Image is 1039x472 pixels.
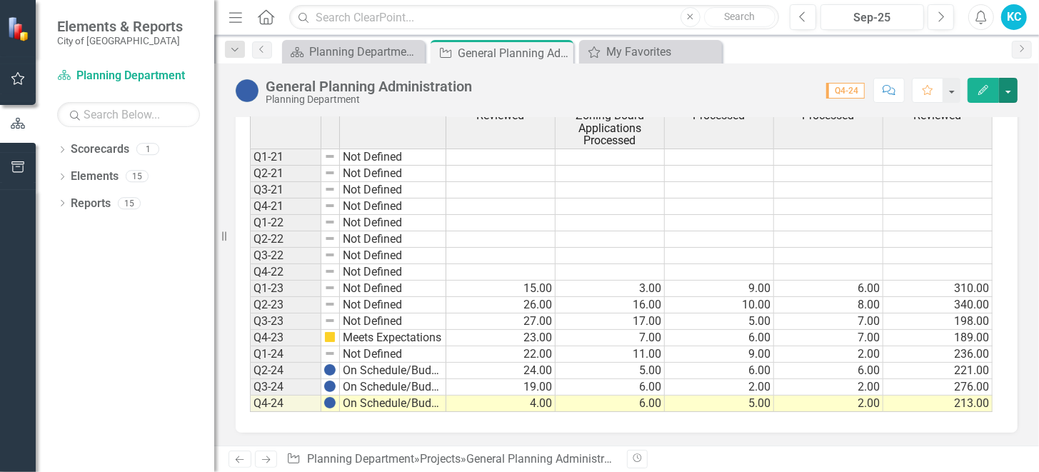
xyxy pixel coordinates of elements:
[340,297,446,313] td: Not Defined
[1001,4,1027,30] button: KC
[883,330,993,346] td: 189.00
[340,199,446,215] td: Not Defined
[446,379,556,396] td: 19.00
[820,4,925,30] button: Sep-25
[250,379,321,396] td: Q3-24
[556,346,665,363] td: 11.00
[324,167,336,179] img: 8DAGhfEEPCf229AAAAAElFTkSuQmCC
[324,381,336,392] img: B+79dcU6mslSAAAAABJRU5ErkJggg==
[606,43,718,61] div: My Favorites
[665,281,774,297] td: 9.00
[250,281,321,297] td: Q1-23
[250,166,321,182] td: Q2-21
[556,363,665,379] td: 5.00
[556,396,665,412] td: 6.00
[71,141,129,158] a: Scorecards
[340,330,446,346] td: Meets Expectations
[774,281,883,297] td: 6.00
[883,346,993,363] td: 236.00
[57,68,200,84] a: Planning Department
[250,396,321,412] td: Q4-24
[71,169,119,185] a: Elements
[250,330,321,346] td: Q4-23
[324,282,336,293] img: 8DAGhfEEPCf229AAAAAElFTkSuQmCC
[665,346,774,363] td: 9.00
[556,330,665,346] td: 7.00
[446,346,556,363] td: 22.00
[324,348,336,359] img: 8DAGhfEEPCf229AAAAAElFTkSuQmCC
[340,379,446,396] td: On Schedule/Budget
[883,297,993,313] td: 340.00
[825,9,920,26] div: Sep-25
[307,452,414,466] a: Planning Department
[724,11,755,22] span: Search
[340,248,446,264] td: Not Defined
[449,97,552,122] span: TRC Applications Reviewed
[250,346,321,363] td: Q1-24
[883,313,993,330] td: 198.00
[136,144,159,156] div: 1
[250,248,321,264] td: Q3-22
[558,97,661,147] span: Planning and Zoning Board Applications Processed
[340,149,446,166] td: Not Defined
[665,297,774,313] td: 10.00
[704,7,776,27] button: Search
[583,43,718,61] a: My Favorites
[309,43,421,61] div: Planning Department Work Plan
[556,281,665,297] td: 3.00
[236,79,259,102] img: On Schedule/Budget
[665,313,774,330] td: 5.00
[266,79,472,94] div: General Planning Administration
[420,452,461,466] a: Projects
[324,397,336,408] img: B+79dcU6mslSAAAAABJRU5ErkJggg==
[826,83,865,99] span: Q4-24
[466,452,630,466] div: General Planning Administration
[57,35,183,46] small: City of [GEOGRAPHIC_DATA]
[289,5,778,30] input: Search ClearPoint...
[324,233,336,244] img: 8DAGhfEEPCf229AAAAAElFTkSuQmCC
[340,363,446,379] td: On Schedule/Budget
[324,266,336,277] img: 8DAGhfEEPCf229AAAAAElFTkSuQmCC
[668,97,771,122] span: HPB Applications Processed
[556,297,665,313] td: 16.00
[883,396,993,412] td: 213.00
[446,313,556,330] td: 27.00
[57,102,200,127] input: Search Below...
[340,166,446,182] td: Not Defined
[665,363,774,379] td: 6.00
[446,330,556,346] td: 23.00
[324,151,336,162] img: 8DAGhfEEPCf229AAAAAElFTkSuQmCC
[340,231,446,248] td: Not Defined
[286,43,421,61] a: Planning Department Work Plan
[340,346,446,363] td: Not Defined
[250,231,321,248] td: Q2-22
[774,297,883,313] td: 8.00
[324,331,336,343] img: cBAA0RP0Y6D5n+AAAAAElFTkSuQmCC
[118,197,141,209] div: 15
[7,16,32,41] img: ClearPoint Strategy
[774,346,883,363] td: 2.00
[324,184,336,195] img: 8DAGhfEEPCf229AAAAAElFTkSuQmCC
[340,215,446,231] td: Not Defined
[324,364,336,376] img: B+79dcU6mslSAAAAABJRU5ErkJggg==
[774,313,883,330] td: 7.00
[556,313,665,330] td: 17.00
[446,396,556,412] td: 4.00
[250,297,321,313] td: Q2-23
[446,281,556,297] td: 15.00
[883,379,993,396] td: 276.00
[250,149,321,166] td: Q1-21
[71,196,111,212] a: Reports
[665,379,774,396] td: 2.00
[446,363,556,379] td: 24.00
[777,97,880,122] span: BOA Applications Processed
[340,264,446,281] td: Not Defined
[324,249,336,261] img: 8DAGhfEEPCf229AAAAAElFTkSuQmCC
[57,18,183,35] span: Elements & Reports
[774,396,883,412] td: 2.00
[774,330,883,346] td: 7.00
[324,315,336,326] img: 8DAGhfEEPCf229AAAAAElFTkSuQmCC
[883,363,993,379] td: 221.00
[250,363,321,379] td: Q2-24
